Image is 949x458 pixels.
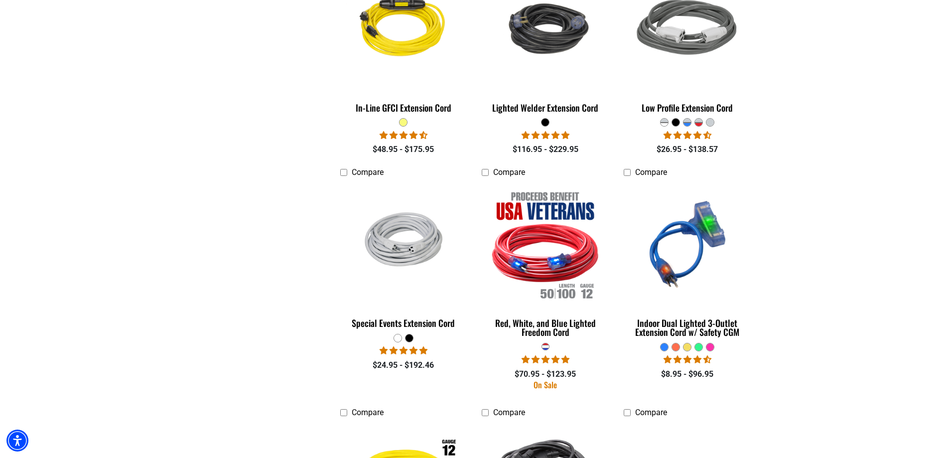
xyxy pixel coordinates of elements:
[352,408,384,417] span: Compare
[624,103,751,112] div: Low Profile Extension Cord
[482,103,609,112] div: Lighted Welder Extension Cord
[340,182,467,333] a: white Special Events Extension Cord
[522,355,569,364] span: 5.00 stars
[341,203,466,286] img: white
[482,381,609,389] div: On Sale
[340,359,467,371] div: $24.95 - $192.46
[625,187,750,302] img: blue
[482,144,609,155] div: $116.95 - $229.95
[380,131,427,140] span: 4.62 stars
[664,131,711,140] span: 4.50 stars
[635,167,667,177] span: Compare
[482,182,609,342] a: Red, White, and Blue Lighted Freedom Cord Red, White, and Blue Lighted Freedom Cord
[340,318,467,327] div: Special Events Extension Cord
[624,182,751,342] a: blue Indoor Dual Lighted 3-Outlet Extension Cord w/ Safety CGM
[482,368,609,380] div: $70.95 - $123.95
[483,187,608,302] img: Red, White, and Blue Lighted Freedom Cord
[340,103,467,112] div: In-Line GFCI Extension Cord
[624,318,751,336] div: Indoor Dual Lighted 3-Outlet Extension Cord w/ Safety CGM
[624,368,751,380] div: $8.95 - $96.95
[493,408,525,417] span: Compare
[482,318,609,336] div: Red, White, and Blue Lighted Freedom Cord
[340,144,467,155] div: $48.95 - $175.95
[635,408,667,417] span: Compare
[493,167,525,177] span: Compare
[624,144,751,155] div: $26.95 - $138.57
[352,167,384,177] span: Compare
[6,430,28,452] div: Accessibility Menu
[522,131,569,140] span: 5.00 stars
[664,355,711,364] span: 4.33 stars
[380,346,427,355] span: 5.00 stars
